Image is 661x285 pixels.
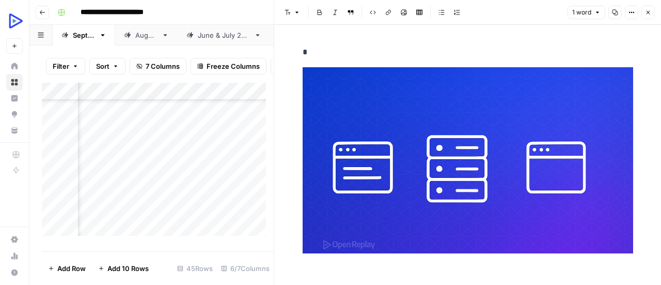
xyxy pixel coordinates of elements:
span: 7 Columns [146,61,180,71]
a: Your Data [6,122,23,139]
span: Freeze Columns [207,61,260,71]
img: OpenReplay Logo [6,12,25,31]
button: Add Row [42,260,92,277]
span: Add Row [57,263,86,274]
button: Workspace: OpenReplay [6,8,23,34]
div: 45 Rows [173,260,217,277]
img: Reverse%20Proxy%20Servers%20Explained%20for%20Web%20Developers.jpg [303,67,633,253]
span: Add 10 Rows [107,263,149,274]
span: Filter [53,61,69,71]
button: Filter [46,58,85,74]
button: Freeze Columns [191,58,266,74]
button: 7 Columns [130,58,186,74]
a: Browse [6,74,23,91]
div: [DATE] [73,30,95,40]
div: [DATE] & [DATE] [198,30,250,40]
a: Settings [6,231,23,248]
button: Help + Support [6,264,23,281]
a: Home [6,58,23,74]
a: Usage [6,248,23,264]
a: Insights [6,90,23,107]
a: [DATE] [53,25,115,46]
a: [DATE] & [DATE] [178,25,270,46]
button: Sort [89,58,125,74]
div: [DATE] [135,30,158,40]
button: 1 word [568,6,605,19]
span: 1 word [572,8,591,17]
a: Opportunities [6,106,23,123]
div: 6/7 Columns [217,260,274,277]
span: Sort [96,61,109,71]
a: [DATE] [115,25,178,46]
button: Add 10 Rows [92,260,155,277]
